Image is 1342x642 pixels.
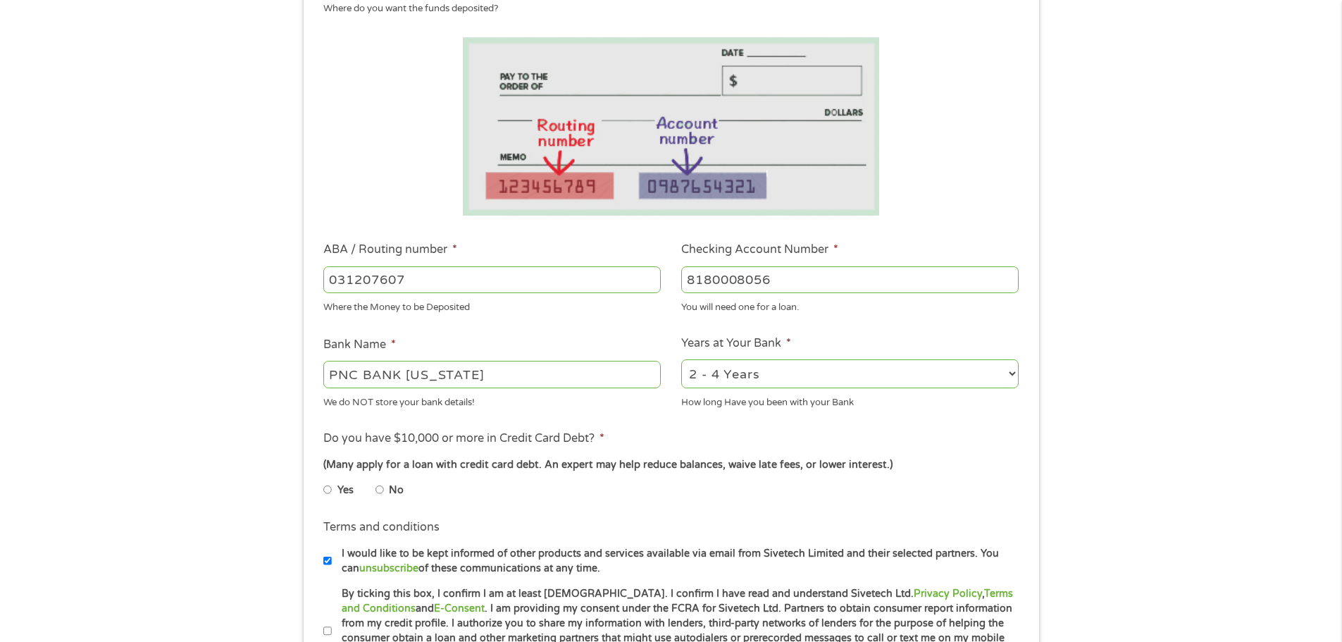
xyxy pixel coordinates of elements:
[681,336,791,351] label: Years at Your Bank
[323,338,396,352] label: Bank Name
[337,483,354,498] label: Yes
[914,588,982,600] a: Privacy Policy
[323,457,1018,473] div: (Many apply for a loan with credit card debt. An expert may help reduce balances, waive late fees...
[323,2,1008,16] div: Where do you want the funds deposited?
[681,242,838,257] label: Checking Account Number
[323,296,661,315] div: Where the Money to be Deposited
[323,431,604,446] label: Do you have $10,000 or more in Credit Card Debt?
[681,296,1019,315] div: You will need one for a loan.
[332,546,1023,576] label: I would like to be kept informed of other products and services available via email from Sivetech...
[342,588,1013,615] a: Terms and Conditions
[323,390,661,409] div: We do NOT store your bank details!
[434,603,485,615] a: E-Consent
[323,520,440,535] label: Terms and conditions
[389,483,404,498] label: No
[323,266,661,293] input: 263177916
[323,242,457,257] label: ABA / Routing number
[463,37,880,216] img: Routing number location
[681,266,1019,293] input: 345634636
[681,390,1019,409] div: How long Have you been with your Bank
[359,562,418,574] a: unsubscribe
